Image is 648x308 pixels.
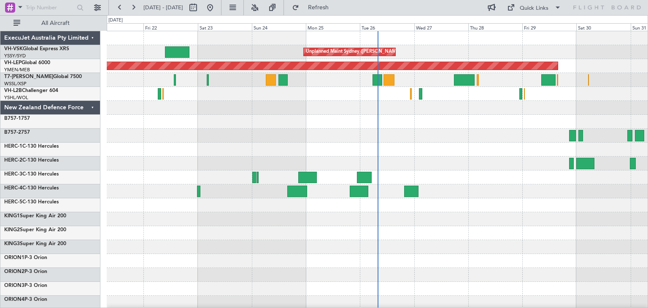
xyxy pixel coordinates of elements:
a: KING3Super King Air 200 [4,241,66,246]
a: KING1Super King Air 200 [4,213,66,219]
a: HERC-4C-130 Hercules [4,186,59,191]
div: Fri 29 [522,23,576,31]
span: KING3 [4,241,20,246]
a: VH-L2BChallenger 604 [4,88,58,93]
a: B757-1757 [4,116,30,121]
span: VH-L2B [4,88,22,93]
button: Quick Links [503,1,565,14]
a: HERC-5C-130 Hercules [4,200,59,205]
div: Quick Links [520,4,548,13]
a: WSSL/XSP [4,81,27,87]
a: ORION3P-3 Orion [4,283,47,288]
span: T7-[PERSON_NAME] [4,74,53,79]
a: B757-2757 [4,130,30,135]
a: HERC-1C-130 Hercules [4,144,59,149]
span: KING1 [4,213,20,219]
span: HERC-1 [4,144,22,149]
a: T7-[PERSON_NAME]Global 7500 [4,74,82,79]
a: ORION2P-3 Orion [4,269,47,274]
span: B757-1 [4,116,21,121]
span: B757-2 [4,130,21,135]
button: Refresh [288,1,339,14]
a: VH-LEPGlobal 6000 [4,60,50,65]
div: [DATE] [108,17,123,24]
span: HERC-3 [4,172,22,177]
button: All Aircraft [9,16,92,30]
a: ORION1P-3 Orion [4,255,47,260]
a: VH-VSKGlobal Express XRS [4,46,69,51]
div: Sun 24 [252,23,306,31]
a: ORION4P-3 Orion [4,297,47,302]
span: HERC-5 [4,200,22,205]
span: ORION4 [4,297,24,302]
span: All Aircraft [22,20,89,26]
span: VH-VSK [4,46,23,51]
div: Sat 23 [198,23,252,31]
span: ORION1 [4,255,24,260]
div: Unplanned Maint Sydney ([PERSON_NAME] Intl) [306,46,410,58]
a: HERC-3C-130 Hercules [4,172,59,177]
a: KING2Super King Air 200 [4,227,66,232]
span: [DATE] - [DATE] [143,4,183,11]
div: Thu 28 [468,23,522,31]
span: ORION3 [4,283,24,288]
span: ORION2 [4,269,24,274]
div: Fri 22 [143,23,197,31]
div: Wed 27 [414,23,468,31]
a: YMEN/MEB [4,67,30,73]
div: Thu 21 [89,23,143,31]
span: Refresh [301,5,336,11]
span: HERC-2 [4,158,22,163]
span: HERC-4 [4,186,22,191]
span: KING2 [4,227,20,232]
a: YSSY/SYD [4,53,26,59]
div: Sat 30 [576,23,630,31]
a: YSHL/WOL [4,95,28,101]
a: HERC-2C-130 Hercules [4,158,59,163]
div: Tue 26 [360,23,414,31]
input: Trip Number [26,1,74,14]
div: Mon 25 [306,23,360,31]
span: VH-LEP [4,60,22,65]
